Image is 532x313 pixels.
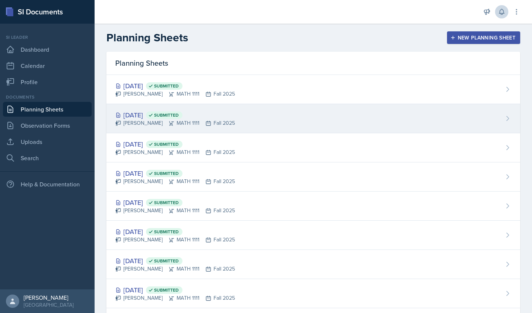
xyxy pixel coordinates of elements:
div: [PERSON_NAME] MATH 1111 Fall 2025 [115,178,235,185]
div: [PERSON_NAME] MATH 1111 Fall 2025 [115,148,235,156]
div: [PERSON_NAME] MATH 1111 Fall 2025 [115,294,235,302]
span: Submitted [154,112,179,118]
a: Calendar [3,58,92,73]
div: [DATE] [115,168,235,178]
a: Planning Sheets [3,102,92,117]
div: [PERSON_NAME] MATH 1111 Fall 2025 [115,236,235,244]
div: [PERSON_NAME] MATH 1111 Fall 2025 [115,90,235,98]
a: Observation Forms [3,118,92,133]
div: [PERSON_NAME] MATH 1111 Fall 2025 [115,207,235,214]
a: Dashboard [3,42,92,57]
div: [DATE] [115,197,235,207]
div: [DATE] [115,285,235,295]
div: New Planning Sheet [452,35,515,41]
a: [DATE] Submitted [PERSON_NAME]MATH 1111Fall 2025 [106,192,520,221]
span: Submitted [154,200,179,206]
a: [DATE] Submitted [PERSON_NAME]MATH 1111Fall 2025 [106,133,520,162]
a: Profile [3,75,92,89]
div: Help & Documentation [3,177,92,192]
div: [GEOGRAPHIC_DATA] [24,301,74,309]
div: Planning Sheets [106,52,520,75]
button: New Planning Sheet [447,31,520,44]
a: [DATE] Submitted [PERSON_NAME]MATH 1111Fall 2025 [106,162,520,192]
div: [PERSON_NAME] [24,294,74,301]
a: [DATE] Submitted [PERSON_NAME]MATH 1111Fall 2025 [106,75,520,104]
a: [DATE] Submitted [PERSON_NAME]MATH 1111Fall 2025 [106,104,520,133]
div: Documents [3,94,92,100]
div: [PERSON_NAME] MATH 1111 Fall 2025 [115,265,235,273]
span: Submitted [154,287,179,293]
div: [DATE] [115,227,235,237]
div: Si leader [3,34,92,41]
a: [DATE] Submitted [PERSON_NAME]MATH 1111Fall 2025 [106,279,520,308]
a: [DATE] Submitted [PERSON_NAME]MATH 1111Fall 2025 [106,250,520,279]
a: Uploads [3,134,92,149]
span: Submitted [154,141,179,147]
span: Submitted [154,258,179,264]
div: [DATE] [115,110,235,120]
span: Submitted [154,229,179,235]
a: Search [3,151,92,165]
div: [DATE] [115,81,235,91]
div: [DATE] [115,256,235,266]
span: Submitted [154,83,179,89]
div: [PERSON_NAME] MATH 1111 Fall 2025 [115,119,235,127]
div: [DATE] [115,139,235,149]
h2: Planning Sheets [106,31,188,44]
span: Submitted [154,171,179,176]
a: [DATE] Submitted [PERSON_NAME]MATH 1111Fall 2025 [106,221,520,250]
